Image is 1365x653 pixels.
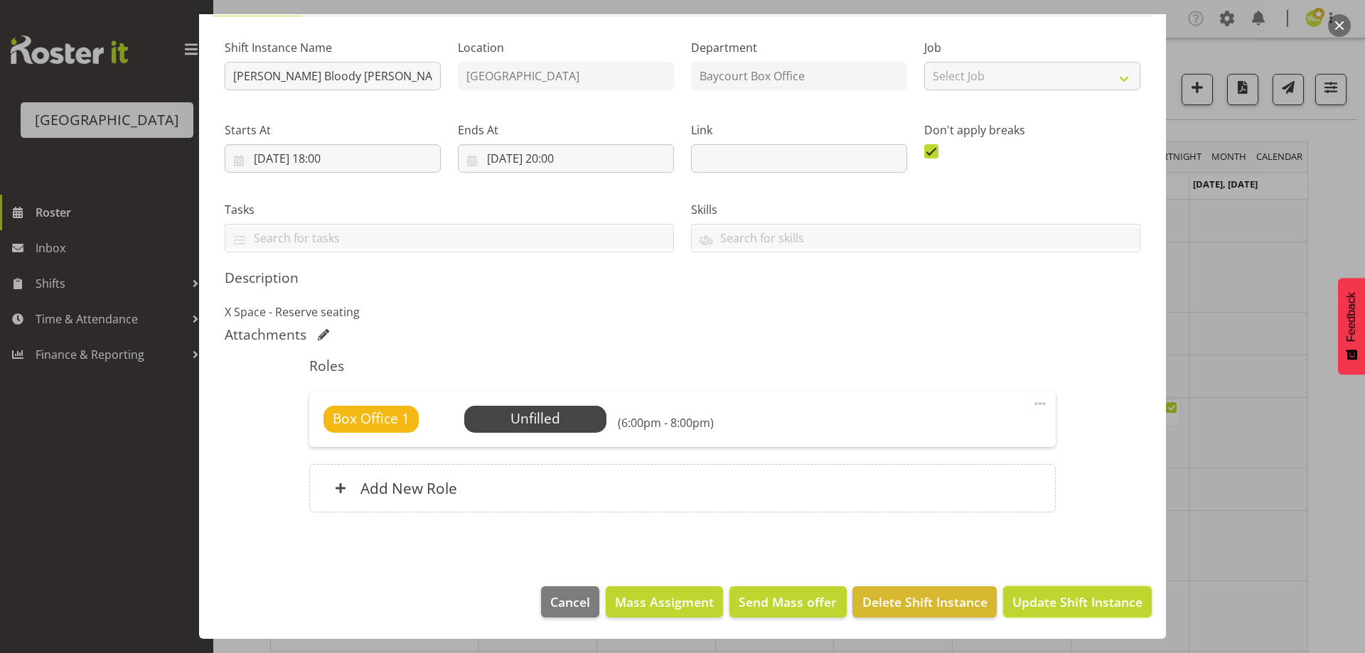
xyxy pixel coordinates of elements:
[692,227,1140,249] input: Search for skills
[225,62,441,90] input: Shift Instance Name
[225,303,1140,320] p: X Space - Reserve seating
[739,593,837,611] span: Send Mass offer
[458,122,674,139] label: Ends At
[225,227,673,249] input: Search for tasks
[1338,278,1365,374] button: Feedback - Show survey
[1345,292,1358,342] span: Feedback
[225,269,1140,286] h5: Description
[606,586,723,617] button: Mass Assigment
[550,593,590,611] span: Cancel
[225,144,441,173] input: Click to select...
[729,586,846,617] button: Send Mass offer
[458,39,674,56] label: Location
[225,39,441,56] label: Shift Instance Name
[691,122,907,139] label: Link
[309,357,1055,374] h5: Roles
[691,201,1140,218] label: Skills
[1012,593,1142,611] span: Update Shift Instance
[924,122,1140,139] label: Don't apply breaks
[510,409,560,428] span: Unfilled
[618,416,714,430] h6: (6:00pm - 8:00pm)
[225,201,674,218] label: Tasks
[458,144,674,173] input: Click to select...
[691,39,907,56] label: Department
[541,586,599,617] button: Cancel
[862,593,987,611] span: Delete Shift Instance
[924,39,1140,56] label: Job
[360,479,457,497] h6: Add New Role
[1003,586,1152,617] button: Update Shift Instance
[615,593,714,611] span: Mass Assigment
[225,122,441,139] label: Starts At
[852,586,996,617] button: Delete Shift Instance
[333,409,409,429] span: Box Office 1
[225,326,306,343] h5: Attachments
